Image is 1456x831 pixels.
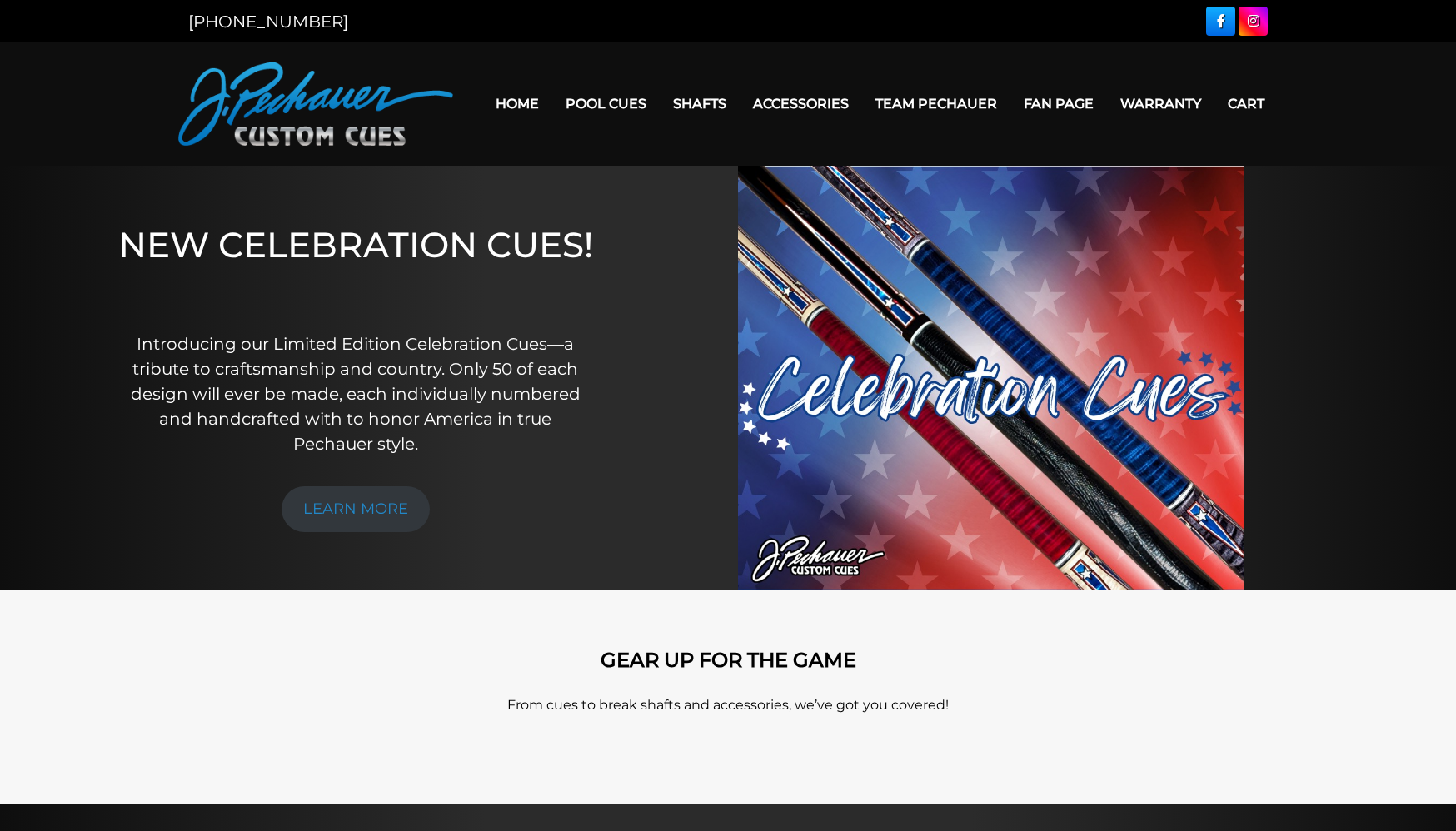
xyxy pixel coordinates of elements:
[740,82,862,125] a: Accessories
[552,82,660,125] a: Pool Cues
[178,62,453,146] img: Pechauer Custom Cues
[253,695,1203,715] p: From cues to break shafts and accessories, we’ve got you covered!
[601,648,856,672] strong: GEAR UP FOR THE GAME
[1214,82,1278,125] a: Cart
[1010,82,1107,125] a: Fan Page
[117,224,594,308] h1: NEW CELEBRATION CUES!
[188,12,348,32] a: [PHONE_NUMBER]
[482,82,552,125] a: Home
[660,82,740,125] a: Shafts
[1107,82,1214,125] a: Warranty
[862,82,1010,125] a: Team Pechauer
[282,486,430,532] a: LEARN MORE
[117,331,594,456] p: Introducing our Limited Edition Celebration Cues—a tribute to craftsmanship and country. Only 50 ...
